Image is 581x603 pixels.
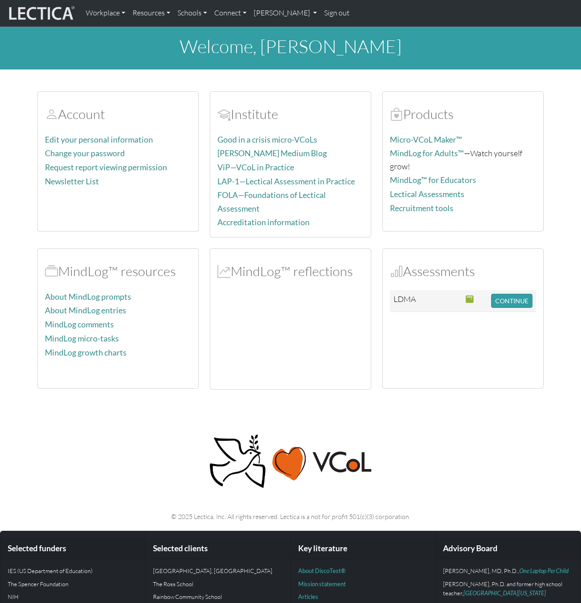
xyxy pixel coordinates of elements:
a: FOLA—Foundations of Lectical Assessment [217,190,326,213]
p: [GEOGRAPHIC_DATA], [GEOGRAPHIC_DATA] [153,566,283,575]
span: Account [45,106,58,122]
h2: Institute [217,106,364,122]
a: Micro-VCoL Maker™ [390,135,462,144]
a: [GEOGRAPHIC_DATA][US_STATE] [463,589,546,597]
p: NIH [8,592,138,601]
a: About MindLog prompts [45,292,131,301]
p: [PERSON_NAME], MD, Ph.D., [443,566,573,575]
a: Mission statement [298,580,346,588]
span: Account [217,106,231,122]
a: Sign out [320,4,353,23]
a: Change your password [45,148,125,158]
a: MindLog micro-tasks [45,334,119,343]
a: MindLog growth charts [45,348,127,357]
a: One Laptop Per Child [519,567,569,574]
span: Products [390,106,403,122]
td: LDMA [390,290,423,312]
span: MindLog [217,263,231,279]
h2: Account [45,106,191,122]
h2: Assessments [390,263,536,279]
button: CONTINUE [491,294,532,308]
img: lecticalive [7,5,75,22]
a: MindLog for Adults™ [390,148,464,158]
h2: Products [390,106,536,122]
p: IES (US Department of Education) [8,566,138,575]
a: [PERSON_NAME] Medium Blog [217,148,327,158]
h2: MindLog™ resources [45,263,191,279]
a: Newsletter List [45,177,99,186]
a: Lectical Assessments [390,189,464,199]
p: —Watch yourself grow! [390,147,536,173]
div: Selected funders [0,539,145,559]
a: Request report viewing permission [45,163,167,172]
a: MindLog comments [45,320,114,329]
a: Edit your personal information [45,135,153,144]
a: Schools [174,4,211,23]
span: This Assessment closes on: 2025-12-31 09:00 [466,294,474,304]
div: Key literature [291,539,436,559]
a: Accreditation information [217,217,310,227]
img: Peace, love, VCoL [207,433,374,490]
div: Advisory Board [436,539,581,559]
p: The Ross School [153,579,283,588]
a: MindLog™ for Educators [390,175,476,185]
p: [PERSON_NAME], Ph.D. and former high school teacher, [443,579,573,598]
a: Resources [129,4,174,23]
span: MindLog™ resources [45,263,58,279]
p: Rainbow Community School [153,592,283,601]
a: Good in a crisis micro-VCoLs [217,135,317,144]
a: ViP—VCoL in Practice [217,163,294,172]
a: LAP-1—Lectical Assessment in Practice [217,177,355,186]
a: Recruitment tools [390,203,453,213]
p: The Spencer Foundation [8,579,138,588]
p: © 2025 Lectica, Inc. All rights reserved. Lectica is a not for profit 501(c)(3) corporation. [37,511,544,522]
div: Selected clients [146,539,290,559]
a: Workplace [82,4,129,23]
a: [PERSON_NAME] [250,4,320,23]
a: About DiscoTest® [298,567,345,574]
a: About MindLog entries [45,306,126,315]
a: Articles [298,593,318,600]
span: Assessments [390,263,403,279]
a: Connect [211,4,250,23]
h2: MindLog™ reflections [217,263,364,279]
